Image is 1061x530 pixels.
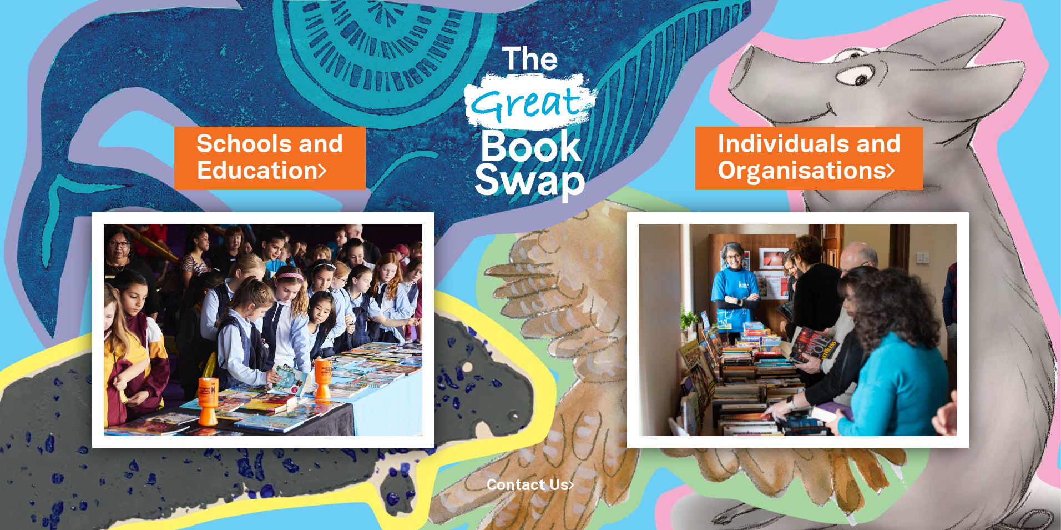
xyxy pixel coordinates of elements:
a: Individuals andOrganisations [718,127,901,189]
img: Individuals and Organisations [627,212,968,448]
a: Schools andEducation [196,127,343,189]
img: Great Bookswap logo [451,13,611,226]
img: Schools and Education [92,212,433,448]
a: Contact Us [487,479,574,493]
